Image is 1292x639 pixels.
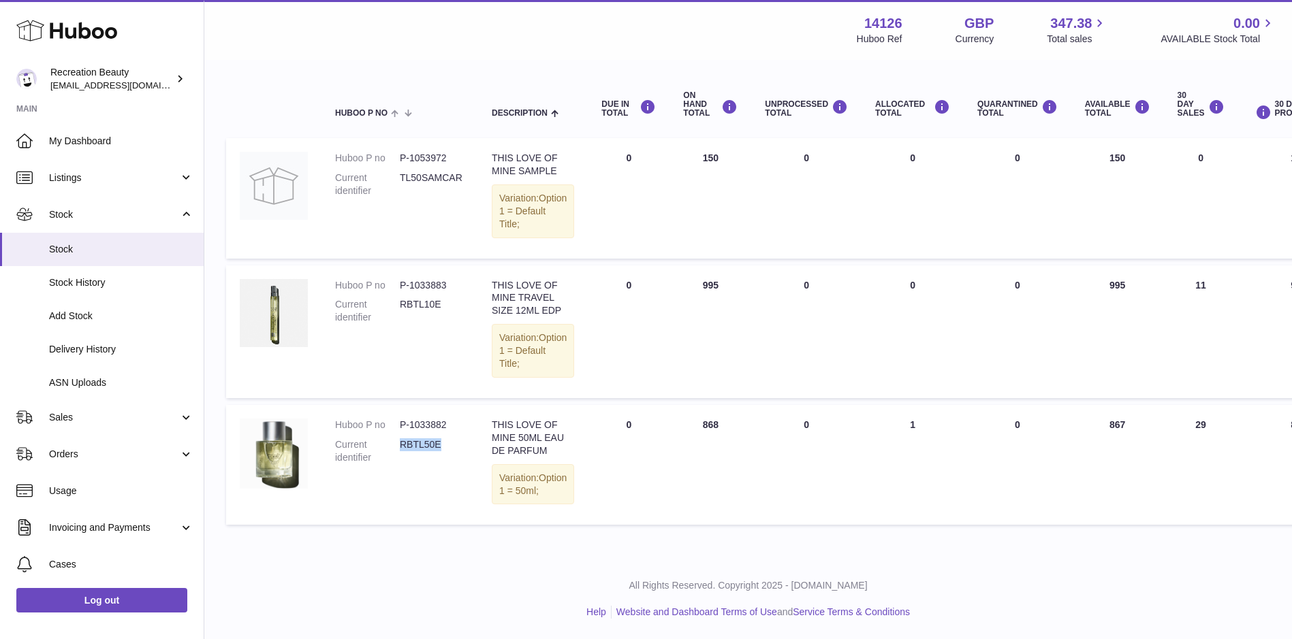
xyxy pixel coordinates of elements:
div: THIS LOVE OF MINE SAMPLE [492,152,574,178]
dd: RBTL10E [400,298,464,324]
span: Add Stock [49,310,193,323]
span: Usage [49,485,193,497]
a: 347.38 Total sales [1047,14,1107,46]
a: Help [586,606,606,617]
dd: TL50SAMCAR [400,171,464,197]
dt: Huboo P no [335,419,400,431]
div: ON HAND Total [683,91,738,118]
div: THIS LOVE OF MINE 50ML EAU DE PARFUM [492,419,574,457]
span: 0 [1015,152,1020,163]
span: Huboo P no [335,109,388,118]
dt: Huboo P no [335,152,400,165]
td: 867 [1071,405,1164,525]
span: Stock [49,243,193,256]
li: and [612,606,910,619]
span: My Dashboard [49,135,193,148]
div: UNPROCESSED Total [765,99,848,118]
span: 0.00 [1233,14,1260,33]
div: Recreation Beauty [50,66,173,92]
strong: 14126 [864,14,902,33]
td: 0 [862,265,964,398]
td: 11 [1164,265,1238,398]
div: 30 DAY SALES [1178,91,1225,118]
a: Service Terms & Conditions [793,606,910,617]
div: Variation: [492,184,574,238]
span: Sales [49,411,179,424]
div: AVAILABLE Total [1085,99,1150,118]
dd: P-1033883 [400,279,464,292]
td: 0 [751,265,862,398]
div: QUARANTINED Total [977,99,1058,118]
td: 0 [588,138,669,258]
img: product image [240,152,308,220]
td: 868 [669,405,751,525]
td: 0 [751,138,862,258]
span: 0 [1015,419,1020,430]
td: 0 [588,265,669,398]
dt: Current identifier [335,298,400,324]
dd: P-1033882 [400,419,464,431]
td: 995 [1071,265,1164,398]
span: Stock [49,208,179,221]
td: 0 [751,405,862,525]
p: All Rights Reserved. Copyright 2025 - [DOMAIN_NAME] [215,579,1281,592]
span: Cases [49,558,193,571]
a: Website and Dashboard Terms of Use [616,606,777,617]
span: Listings [49,171,179,184]
span: [EMAIL_ADDRESS][DOMAIN_NAME] [50,80,200,91]
strong: GBP [964,14,994,33]
div: ALLOCATED Total [875,99,950,118]
div: Huboo Ref [857,33,902,46]
span: Description [492,109,548,118]
td: 0 [1164,138,1238,258]
dd: P-1053972 [400,152,464,165]
dt: Current identifier [335,171,400,197]
span: AVAILABLE Stock Total [1161,33,1276,46]
span: 347.38 [1050,14,1092,33]
span: Orders [49,448,179,461]
td: 29 [1164,405,1238,525]
span: Option 1 = 50ml; [499,472,567,496]
img: product image [240,279,308,347]
span: Option 1 = Default Title; [499,193,567,229]
span: 0 [1015,280,1020,291]
div: THIS LOVE OF MINE TRAVEL SIZE 12ML EDP [492,279,574,318]
span: Invoicing and Payments [49,521,179,534]
dt: Huboo P no [335,279,400,292]
td: 150 [1071,138,1164,258]
img: customercare@recreationbeauty.com [16,69,37,89]
dt: Current identifier [335,438,400,464]
td: 0 [862,138,964,258]
a: 0.00 AVAILABLE Stock Total [1161,14,1276,46]
span: Total sales [1047,33,1107,46]
div: Variation: [492,464,574,505]
span: Option 1 = Default Title; [499,332,567,369]
span: Delivery History [49,343,193,356]
td: 995 [669,265,751,398]
div: DUE IN TOTAL [601,99,656,118]
dd: RBTL50E [400,438,464,464]
span: Stock History [49,276,193,289]
td: 150 [669,138,751,258]
div: Currency [956,33,994,46]
div: Variation: [492,324,574,378]
a: Log out [16,588,187,612]
td: 1 [862,405,964,525]
td: 0 [588,405,669,525]
span: ASN Uploads [49,376,193,389]
img: product image [240,419,308,489]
